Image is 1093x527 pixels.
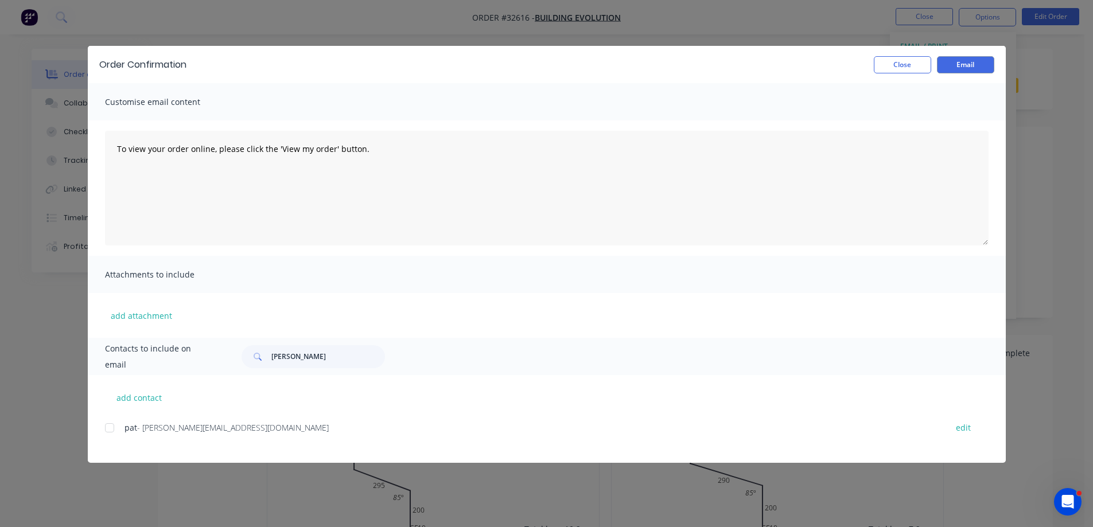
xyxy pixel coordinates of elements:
span: Attachments to include [105,267,231,283]
span: - [PERSON_NAME][EMAIL_ADDRESS][DOMAIN_NAME] [137,422,329,433]
span: pat [125,422,137,433]
button: edit [949,420,978,435]
button: add contact [105,389,174,406]
button: add attachment [105,307,178,324]
div: Order Confirmation [99,58,186,72]
span: Contacts to include on email [105,341,213,373]
input: Search... [271,345,385,368]
button: Close [874,56,931,73]
textarea: To view your order online, please click the 'View my order' button. [105,131,989,245]
span: Customise email content [105,94,231,110]
button: Email [937,56,994,73]
iframe: Intercom live chat [1054,488,1082,516]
